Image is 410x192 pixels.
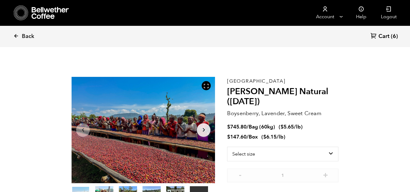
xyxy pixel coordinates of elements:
span: ( ) [261,133,285,140]
bdi: 5.65 [281,123,294,130]
span: $ [227,133,230,140]
span: /lb [294,123,301,130]
span: (6) [391,33,398,40]
bdi: 147.60 [227,133,247,140]
span: $ [281,123,284,130]
span: /lb [277,133,284,140]
span: $ [263,133,266,140]
h2: [PERSON_NAME] Natural ([DATE]) [227,87,338,107]
a: Cart (6) [371,33,398,41]
bdi: 6.15 [263,133,277,140]
span: Box [249,133,258,140]
span: / [247,123,249,130]
span: ( ) [279,123,303,130]
span: $ [227,123,230,130]
span: Bag (60kg) [249,123,275,130]
span: Back [22,33,34,40]
button: - [236,172,244,178]
p: Boysenberry, Lavender, Sweet Cream [227,109,338,118]
bdi: 745.80 [227,123,247,130]
span: / [247,133,249,140]
button: + [322,172,329,178]
span: Cart [378,33,389,40]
